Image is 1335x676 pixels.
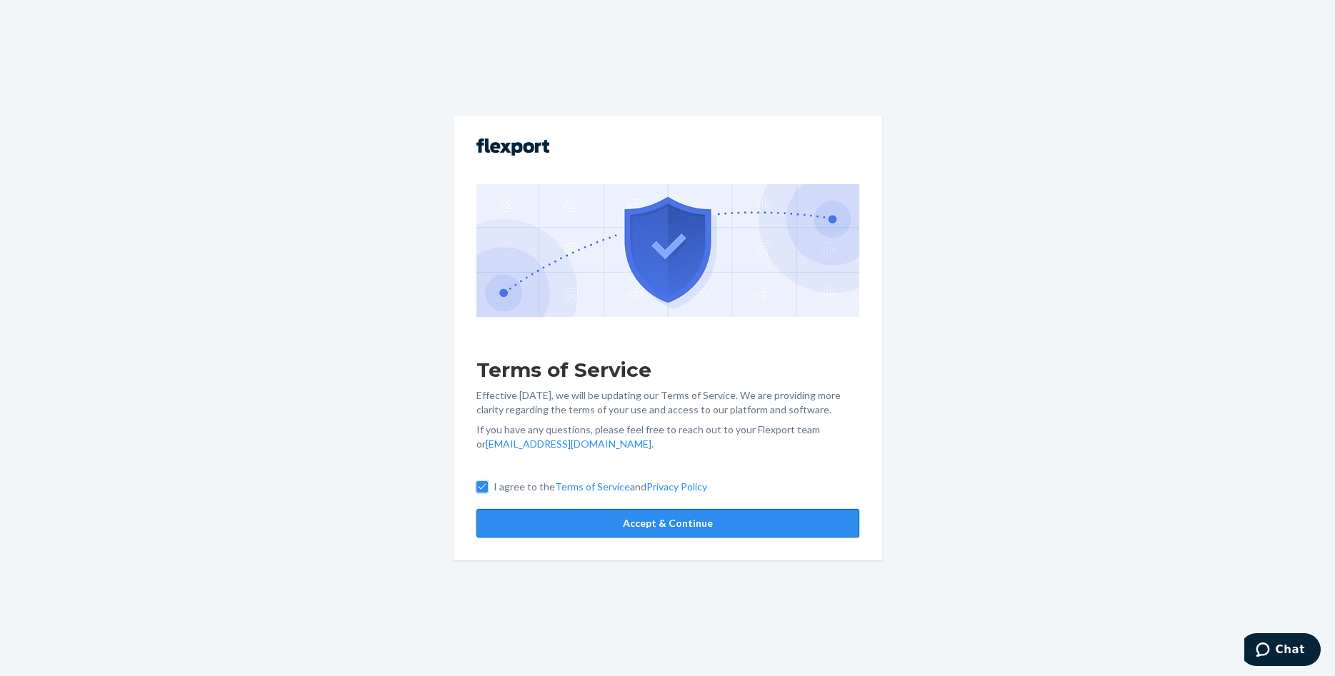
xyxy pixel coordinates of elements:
[476,357,859,383] h1: Terms of Service
[476,184,859,317] img: GDPR Compliance
[486,438,651,450] a: [EMAIL_ADDRESS][DOMAIN_NAME]
[476,481,488,493] input: I agree to theTerms of ServiceandPrivacy Policy
[555,480,630,493] a: Terms of Service
[646,480,707,493] a: Privacy Policy
[476,388,859,417] p: Effective [DATE], we will be updating our Terms of Service. We are providing more clarity regardi...
[476,138,549,156] img: Flexport logo
[494,480,707,494] p: I agree to the and
[476,423,859,451] p: If you have any questions, please feel free to reach out to your Flexport team or .
[476,509,859,538] button: Accept & Continue
[1244,633,1321,669] iframe: Opens a widget where you can chat to one of our agents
